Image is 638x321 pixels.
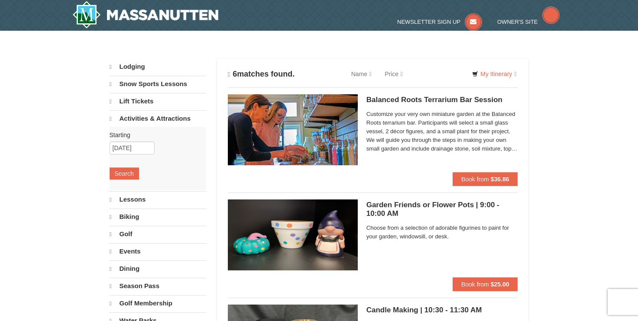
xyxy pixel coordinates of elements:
[110,295,206,311] a: Golf Membership
[366,224,518,241] span: Choose from a selection of adorable figurines to paint for your garden, windowsill, or desk.
[110,76,206,92] a: Snow Sports Lessons
[110,226,206,242] a: Golf
[497,19,538,25] span: Owner's Site
[397,19,482,25] a: Newsletter Sign Up
[345,65,378,83] a: Name
[453,172,518,186] button: Book from $36.86
[378,65,409,83] a: Price
[397,19,460,25] span: Newsletter Sign Up
[453,277,518,291] button: Book from $25.00
[366,96,518,104] h5: Balanced Roots Terrarium Bar Session
[228,94,358,165] img: 18871151-30-393e4332.jpg
[461,176,489,183] span: Book from
[461,281,489,288] span: Book from
[466,67,522,80] a: My Itinerary
[110,110,206,127] a: Activities & Attractions
[366,201,518,218] h5: Garden Friends or Flower Pots | 9:00 - 10:00 AM
[497,19,560,25] a: Owner's Site
[110,59,206,75] a: Lodging
[228,199,358,270] img: 6619869-1483-111bd47b.jpg
[110,93,206,109] a: Lift Tickets
[110,191,206,208] a: Lessons
[110,131,200,139] label: Starting
[110,278,206,294] a: Season Pass
[491,176,509,183] strong: $36.86
[491,281,509,288] strong: $25.00
[72,1,219,29] img: Massanutten Resort Logo
[72,1,219,29] a: Massanutten Resort
[366,306,518,315] h5: Candle Making | 10:30 - 11:30 AM
[110,167,139,180] button: Search
[110,243,206,260] a: Events
[366,110,518,153] span: Customize your very own miniature garden at the Balanced Roots terrarium bar. Participants will s...
[110,260,206,277] a: Dining
[110,209,206,225] a: Biking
